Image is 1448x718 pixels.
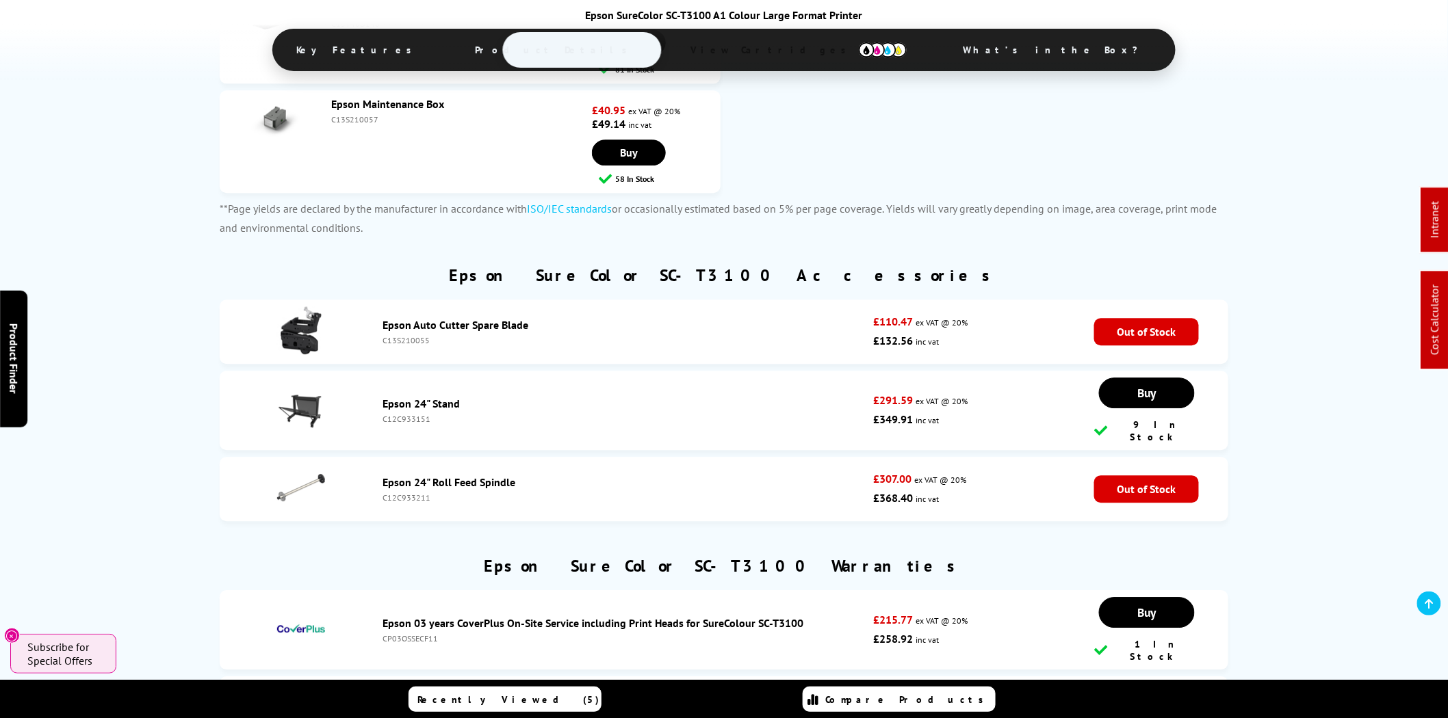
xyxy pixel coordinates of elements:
img: Epson Maintenance Box [252,97,300,145]
img: cmyk-icon.svg [859,42,907,57]
button: Close [4,628,20,643]
img: Epson Auto Cutter Spare Blade [277,306,325,354]
strong: £40.95 [592,103,625,117]
a: Epson 03 years CoverPlus On-Site Service including Print Heads for SureColour SC-T3100 [383,616,803,630]
span: ex VAT @ 20% [916,317,968,328]
span: Subscribe for Special Offers [27,640,103,667]
span: inc vat [916,635,939,645]
a: Epson Auto Cutter Spare Blade [383,318,528,332]
span: ex VAT @ 20% [916,615,968,626]
strong: £49.14 [592,117,625,131]
a: ISO/IEC standards [527,202,612,215]
span: inc vat [916,336,939,347]
div: 1 In Stock [1094,638,1199,663]
div: C13S210055 [383,335,866,345]
span: ex VAT @ 20% [916,396,968,406]
a: Epson 24" Roll Feed Spindle [383,475,515,489]
span: Buy [620,146,638,159]
div: C12C933211 [383,492,866,503]
div: 9 In Stock [1094,418,1199,443]
span: Buy [1137,604,1156,620]
strong: £110.47 [873,315,913,328]
div: CP03OSSECF11 [383,633,866,643]
div: Epson SureColor SC-T3100 A1 Colour Large Format Printer [245,8,1203,22]
span: ex VAT @ 20% [914,475,966,485]
a: Cost Calculator [1428,285,1442,356]
div: 58 In Stock [599,172,721,185]
img: Epson 03 years CoverPlus On-Site Service including Print Heads for SureColour SC-T3100 [277,604,325,652]
span: Buy [1137,385,1156,401]
img: Epson 24" Stand [277,385,325,433]
span: Product Finder [7,324,21,395]
strong: £307.00 [873,472,912,486]
span: What’s in the Box? [942,34,1172,66]
span: Out of Stock [1094,318,1199,345]
span: Out of Stock [1094,475,1199,503]
strong: £349.91 [873,412,913,426]
strong: £132.56 [873,334,913,347]
span: View Cartridges [670,32,927,68]
strong: £291.59 [873,393,913,407]
strong: £258.92 [873,632,913,646]
strong: £215.77 [873,613,913,626]
a: Intranet [1428,202,1442,239]
span: Compare Products [825,693,991,706]
a: Recently Viewed (5) [409,687,602,712]
div: C12C933151 [383,414,866,424]
a: Epson Maintenance Box [331,97,444,111]
a: Epson SureColor SC-T3100 Accessories [450,265,999,286]
img: Epson 24" Roll Feed Spindle [277,464,325,511]
span: Product Details [454,34,655,66]
a: Compare Products [803,687,996,712]
span: inc vat [628,120,651,130]
a: Epson SureColor SC-T3100 Warranties [484,555,964,576]
a: Epson 24" Stand [383,397,460,410]
strong: £368.40 [873,491,913,505]
p: **Page yields are declared by the manufacturer in accordance with or occasionally estimated based... [220,200,1228,237]
span: inc vat [916,494,939,504]
span: Recently Viewed (5) [417,693,599,706]
span: ex VAT @ 20% [628,106,680,116]
span: inc vat [916,415,939,425]
span: Key Features [276,34,439,66]
div: C13S210057 [331,114,589,124]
